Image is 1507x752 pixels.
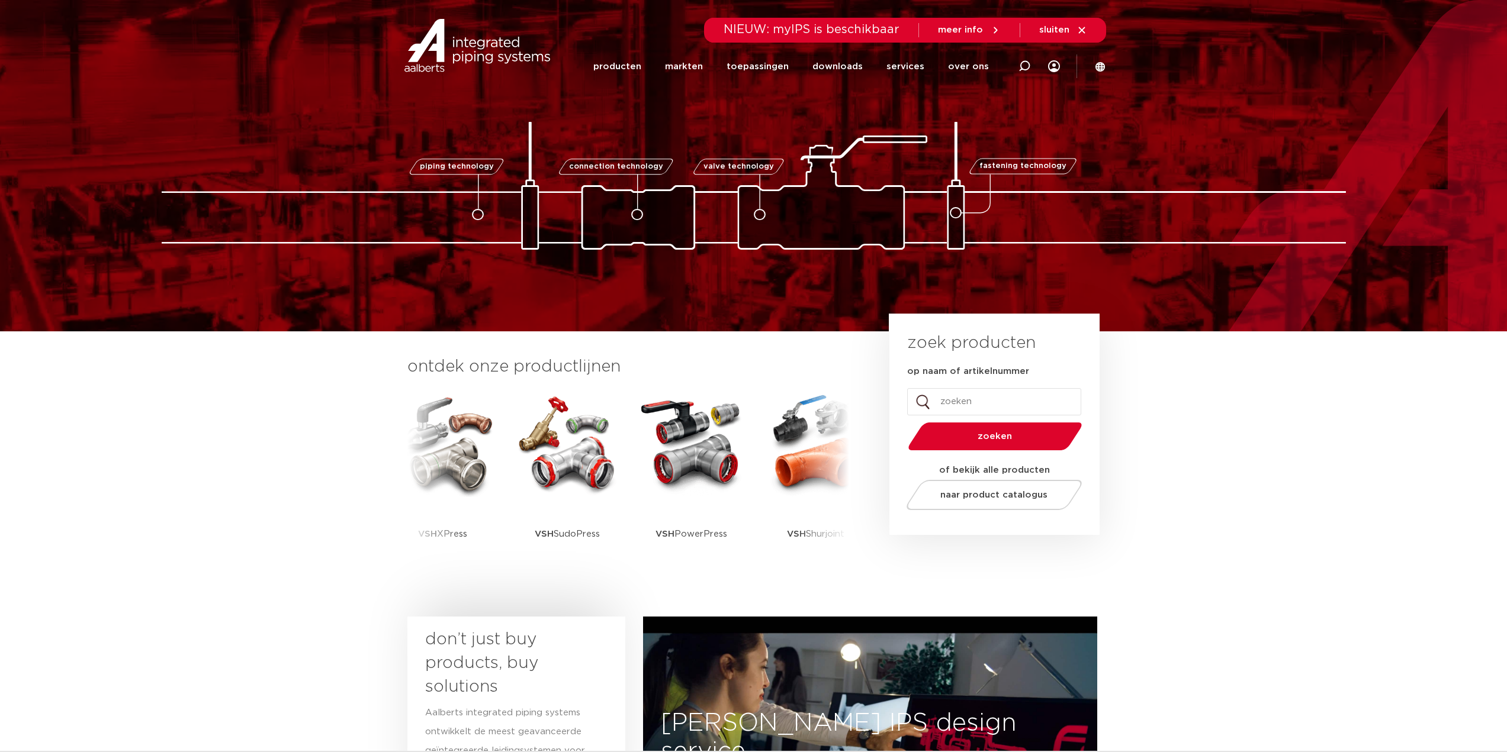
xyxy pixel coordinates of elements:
[812,44,863,89] a: downloads
[886,44,924,89] a: services
[939,432,1052,441] span: zoeken
[907,366,1029,377] label: op naam of artikelnummer
[907,331,1036,355] h3: zoek producten
[535,497,600,571] p: SudoPress
[514,390,621,571] a: VSHSudoPress
[418,497,467,571] p: XPress
[903,480,1085,510] a: naar product catalogus
[535,530,554,538] strong: VSH
[940,490,1047,499] span: naar product catalogus
[390,390,496,571] a: VSHXPress
[1039,25,1069,34] span: sluiten
[787,497,844,571] p: Shurjoint
[979,163,1066,170] span: fastening technology
[703,163,774,170] span: valve technology
[903,421,1087,451] button: zoeken
[420,163,494,170] span: piping technology
[727,44,789,89] a: toepassingen
[656,497,727,571] p: PowerPress
[787,530,806,538] strong: VSH
[948,44,989,89] a: over ons
[407,355,849,379] h3: ontdek onze productlijnen
[938,25,1001,35] a: meer info
[724,24,899,35] span: NIEUW: myIPS is beschikbaar
[939,466,1050,475] strong: of bekijk alle producten
[568,163,663,170] span: connection technology
[656,530,674,538] strong: VSH
[425,628,586,699] h3: don’t just buy products, buy solutions
[665,44,703,89] a: markten
[938,25,983,34] span: meer info
[418,530,437,538] strong: VSH
[638,390,745,571] a: VSHPowerPress
[593,44,641,89] a: producten
[763,390,869,571] a: VSHShurjoint
[593,44,989,89] nav: Menu
[907,388,1081,415] input: zoeken
[1039,25,1087,35] a: sluiten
